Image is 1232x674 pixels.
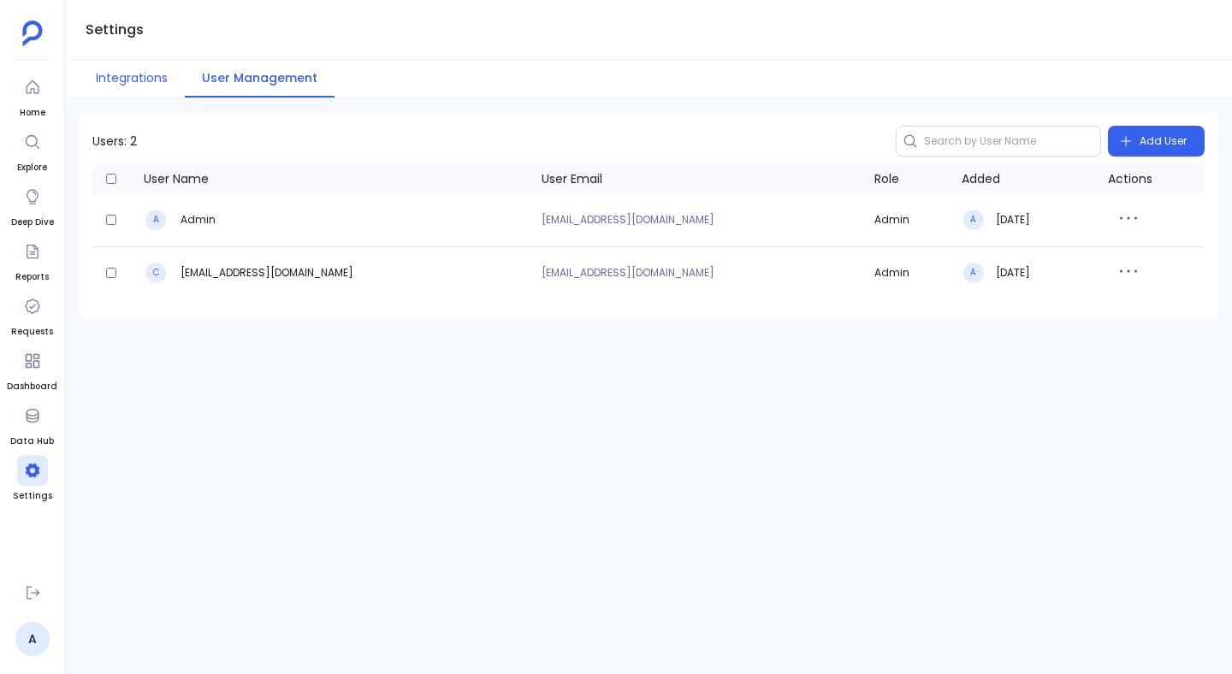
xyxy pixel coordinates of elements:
[17,161,48,174] span: Explore
[185,61,335,98] button: User Management
[11,291,53,339] a: Requests
[10,435,54,448] span: Data Hub
[17,106,48,120] span: Home
[22,21,43,46] img: petavue logo
[962,170,1000,187] div: Added
[542,170,602,187] div: User Email
[970,215,976,225] p: A
[153,268,159,278] p: C
[178,266,353,280] h3: [EMAIL_ADDRESS][DOMAIN_NAME]
[15,236,49,284] a: Reports
[996,266,1030,280] h3: [DATE]
[7,346,57,393] a: Dashboard
[868,246,955,299] td: Admin
[15,270,49,284] span: Reports
[542,215,861,225] p: [EMAIL_ADDRESS][DOMAIN_NAME]
[92,133,137,150] p: Users: 2
[1140,127,1187,155] span: Add User
[13,489,52,503] span: Settings
[17,72,48,120] a: Home
[144,170,209,187] div: User Name
[1108,170,1152,187] div: Actions
[11,216,54,229] span: Deep Dive
[874,170,899,187] div: Role
[10,400,54,448] a: Data Hub
[1108,126,1205,157] button: Add User
[896,126,1101,157] input: Search by User Name
[868,194,955,246] td: Admin
[13,455,52,503] a: Settings
[11,181,54,229] a: Deep Dive
[970,268,976,278] p: A
[11,325,53,339] span: Requests
[178,213,216,227] h3: Admin
[153,215,159,225] p: A
[15,622,50,656] a: A
[17,127,48,174] a: Explore
[996,213,1030,227] h3: [DATE]
[86,18,144,42] h1: Settings
[542,268,861,278] p: [EMAIL_ADDRESS][DOMAIN_NAME]
[7,380,57,393] span: Dashboard
[79,61,185,98] button: Integrations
